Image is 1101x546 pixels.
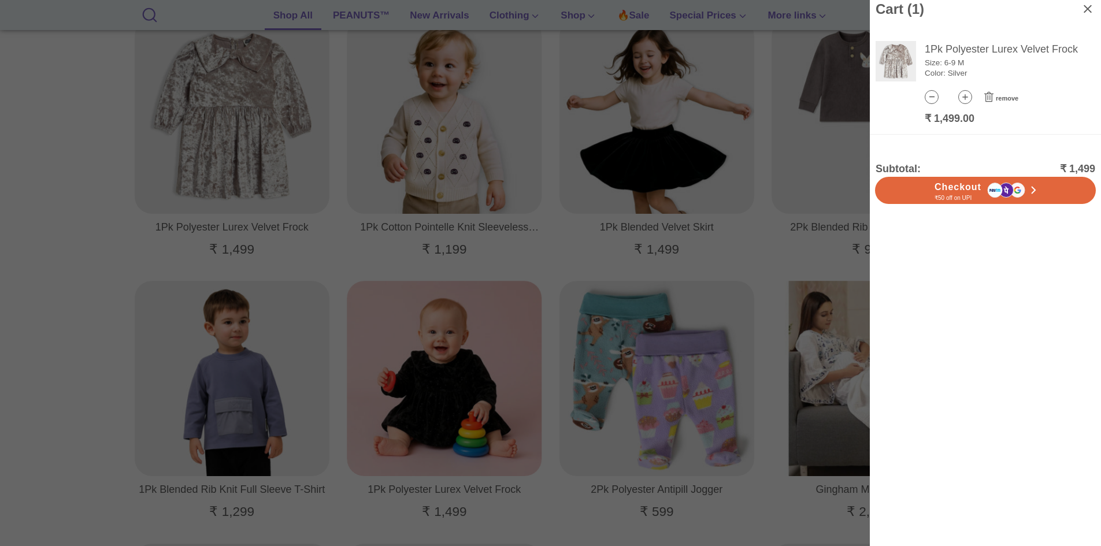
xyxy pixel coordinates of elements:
p: Subtotal: [876,161,1095,177]
span: ₹50 off on UPI [935,194,972,201]
img: right-arrow.svg [1031,183,1036,198]
p: Color: Silver [925,68,1095,79]
button: Checkout ₹50 off on UPI [876,177,1095,203]
span: Checkout [935,180,981,194]
p: Size: 6-9 M [925,58,1095,68]
button: remove [982,91,1018,106]
img: 1Pk Polyester Lurex Velvet Frock Frock 2 [876,41,916,81]
span: ₹ 1,499 [1060,161,1095,177]
a: 1Pk Polyester Lurex Velvet Frock [925,43,1078,55]
span: ₹ 1,499.00 [925,113,974,124]
img: upi-icons.svg [987,183,1025,198]
span: remove [996,94,1018,102]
